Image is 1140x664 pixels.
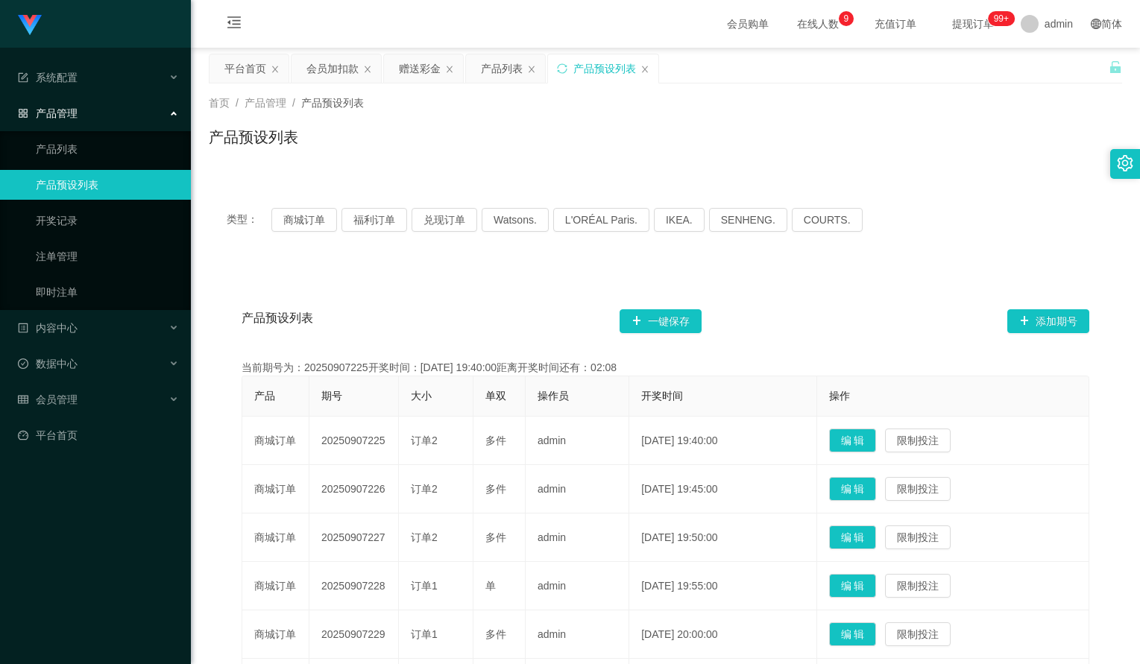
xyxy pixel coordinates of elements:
button: 编 辑 [829,477,877,501]
div: 会员加扣款 [306,54,359,83]
button: 编 辑 [829,429,877,452]
i: 图标: close [527,65,536,74]
a: 即时注单 [36,277,179,307]
td: 20250907228 [309,562,399,610]
button: 限制投注 [885,429,951,452]
td: 20250907226 [309,465,399,513]
span: / [292,97,295,109]
span: 会员管理 [18,393,78,405]
i: 图标: global [1091,19,1101,29]
td: 商城订单 [242,562,309,610]
td: 商城订单 [242,417,309,465]
sup: 1109 [988,11,1015,26]
i: 图标: menu-fold [209,1,259,48]
img: logo.9652507e.png [18,15,42,36]
span: 内容中心 [18,322,78,334]
span: 开奖时间 [641,390,683,402]
button: 限制投注 [885,574,951,598]
td: [DATE] 20:00:00 [629,610,816,659]
p: 9 [844,11,849,26]
button: 福利订单 [341,208,407,232]
button: SENHENG. [709,208,787,232]
td: [DATE] 19:55:00 [629,562,816,610]
i: 图标: profile [18,323,28,333]
span: 多件 [485,483,506,495]
a: 产品预设列表 [36,170,179,200]
span: 产品预设列表 [242,309,313,333]
i: 图标: close [363,65,372,74]
span: 订单1 [411,628,438,640]
div: 产品预设列表 [573,54,636,83]
i: 图标: close [640,65,649,74]
td: 商城订单 [242,513,309,562]
a: 注单管理 [36,241,179,271]
td: admin [526,610,629,659]
span: 多件 [485,434,506,446]
i: 图标: form [18,72,28,83]
td: [DATE] 19:45:00 [629,465,816,513]
i: 图标: sync [557,63,567,74]
i: 图标: close [445,65,454,74]
i: 图标: unlock [1109,60,1122,74]
td: admin [526,513,629,562]
td: [DATE] 19:50:00 [629,513,816,562]
button: COURTS. [792,208,863,232]
button: Watsons. [482,208,549,232]
button: 图标: plus一键保存 [620,309,702,333]
i: 图标: appstore-o [18,108,28,118]
button: 兑现订单 [412,208,477,232]
span: / [236,97,239,109]
span: 产品管理 [18,107,78,119]
a: 产品列表 [36,134,179,164]
i: 图标: check-circle-o [18,358,28,369]
i: 图标: close [271,65,280,74]
td: [DATE] 19:40:00 [629,417,816,465]
td: 20250907225 [309,417,399,465]
span: 订单2 [411,531,438,543]
button: 商城订单 [271,208,337,232]
h1: 产品预设列表 [209,126,298,148]
td: 商城订单 [242,465,309,513]
div: 产品列表 [481,54,523,83]
span: 类型： [227,208,271,232]
button: 图标: plus添加期号 [1007,309,1089,333]
button: 编 辑 [829,622,877,646]
i: 图标: setting [1117,155,1133,171]
td: 20250907229 [309,610,399,659]
span: 首页 [209,97,230,109]
span: 操作 [829,390,850,402]
span: 操作员 [538,390,569,402]
span: 数据中心 [18,358,78,370]
button: 限制投注 [885,622,951,646]
a: 图标: dashboard平台首页 [18,420,179,450]
td: 商城订单 [242,610,309,659]
i: 图标: table [18,394,28,405]
div: 平台首页 [224,54,266,83]
span: 订单2 [411,434,438,446]
td: 20250907227 [309,513,399,562]
button: L'ORÉAL Paris. [553,208,649,232]
button: 限制投注 [885,525,951,549]
span: 系统配置 [18,72,78,83]
span: 提现订单 [945,19,1001,29]
span: 订单2 [411,483,438,495]
span: 产品预设列表 [301,97,364,109]
span: 多件 [485,531,506,543]
button: 编 辑 [829,574,877,598]
a: 开奖记录 [36,206,179,235]
div: 当前期号为：20250907225开奖时间：[DATE] 19:40:00距离开奖时间还有：02:08 [242,360,1089,376]
span: 单 [485,580,496,592]
button: IKEA. [654,208,705,232]
td: admin [526,465,629,513]
button: 限制投注 [885,477,951,501]
div: 赠送彩金 [399,54,441,83]
span: 期号 [321,390,342,402]
span: 在线人数 [790,19,846,29]
span: 充值订单 [867,19,924,29]
td: admin [526,417,629,465]
button: 编 辑 [829,525,877,549]
span: 单双 [485,390,506,402]
span: 产品管理 [245,97,286,109]
span: 多件 [485,628,506,640]
span: 大小 [411,390,432,402]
